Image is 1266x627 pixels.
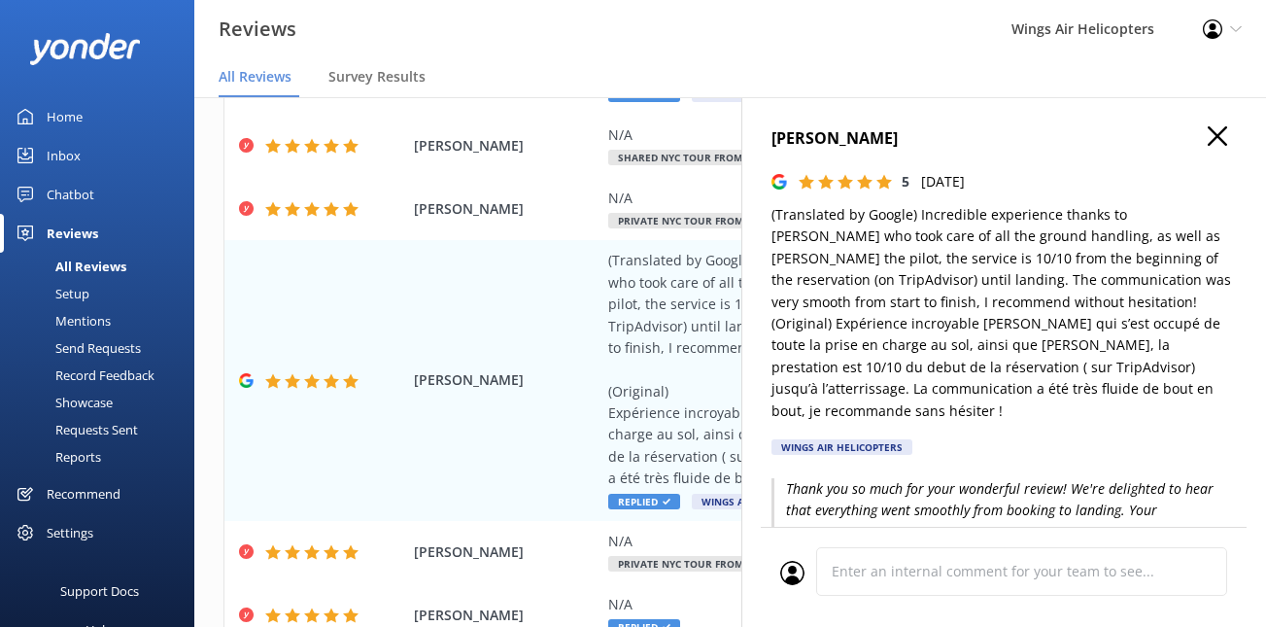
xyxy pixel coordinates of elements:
[608,594,1105,615] div: N/A
[12,334,141,362] div: Send Requests
[414,198,599,220] span: [PERSON_NAME]
[12,307,111,334] div: Mentions
[414,369,599,391] span: [PERSON_NAME]
[60,572,139,610] div: Support Docs
[771,204,1237,422] p: (Translated by Google) Incredible experience thanks to [PERSON_NAME] who took care of all the gro...
[608,150,854,165] span: Shared NYC Tour from [GEOGRAPHIC_DATA]
[608,213,855,228] span: Private NYC Tour from [GEOGRAPHIC_DATA]
[608,494,680,509] span: Replied
[414,541,599,563] span: [PERSON_NAME]
[12,443,194,470] a: Reports
[12,334,194,362] a: Send Requests
[12,253,126,280] div: All Reviews
[219,14,296,45] h3: Reviews
[12,416,138,443] div: Requests Sent
[328,67,426,87] span: Survey Results
[29,33,141,65] img: yonder-white-logo.png
[608,124,1105,146] div: N/A
[12,389,113,416] div: Showcase
[771,126,1237,152] h4: [PERSON_NAME]
[47,175,94,214] div: Chatbot
[608,531,1105,552] div: N/A
[219,67,291,87] span: All Reviews
[47,136,81,175] div: Inbox
[12,280,89,307] div: Setup
[12,307,194,334] a: Mentions
[12,443,101,470] div: Reports
[47,513,93,552] div: Settings
[608,250,1105,489] div: (Translated by Google) Incredible experience thanks to [PERSON_NAME] who took care of all the gro...
[12,362,154,389] div: Record Feedback
[47,97,83,136] div: Home
[47,474,120,513] div: Recommend
[414,135,599,157] span: [PERSON_NAME]
[1208,126,1227,148] button: Close
[902,172,909,191] span: 5
[12,280,194,307] a: Setup
[771,439,912,455] div: Wings Air Helicopters
[12,253,194,280] a: All Reviews
[608,556,855,572] span: Private NYC Tour from [GEOGRAPHIC_DATA]
[608,188,1105,209] div: N/A
[414,605,599,626] span: [PERSON_NAME]
[47,214,98,253] div: Reviews
[12,416,194,443] a: Requests Sent
[12,389,194,416] a: Showcase
[12,362,194,389] a: Record Feedback
[780,561,804,585] img: user_profile.svg
[771,478,1237,543] p: Thank you so much for your wonderful review! We're delighted to hear that everything went smoothl...
[921,171,965,192] p: [DATE]
[692,494,833,509] span: Wings Air Helicopters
